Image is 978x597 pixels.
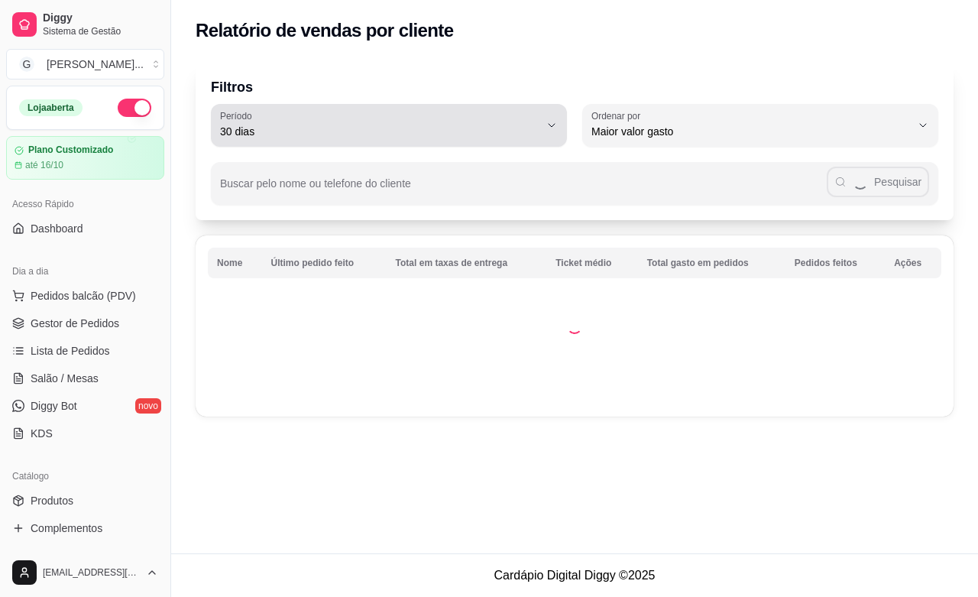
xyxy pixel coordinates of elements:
[582,104,938,147] button: Ordenar porMaior valor gasto
[31,371,99,386] span: Salão / Mesas
[196,18,454,43] h2: Relatório de vendas por cliente
[6,284,164,308] button: Pedidos balcão (PDV)
[31,221,83,236] span: Dashboard
[31,493,73,508] span: Produtos
[6,192,164,216] div: Acesso Rápido
[220,124,539,139] span: 30 dias
[6,136,164,180] a: Plano Customizadoaté 16/10
[6,516,164,540] a: Complementos
[6,216,164,241] a: Dashboard
[6,259,164,284] div: Dia a dia
[31,288,136,303] span: Pedidos balcão (PDV)
[43,11,158,25] span: Diggy
[220,109,257,122] label: Período
[171,553,978,597] footer: Cardápio Digital Diggy © 2025
[211,76,938,98] p: Filtros
[31,521,102,536] span: Complementos
[6,311,164,336] a: Gestor de Pedidos
[220,182,827,197] input: Buscar pelo nome ou telefone do cliente
[25,159,63,171] article: até 16/10
[31,426,53,441] span: KDS
[591,109,646,122] label: Ordenar por
[19,99,83,116] div: Loja aberta
[6,339,164,363] a: Lista de Pedidos
[28,144,113,156] article: Plano Customizado
[6,366,164,391] a: Salão / Mesas
[591,124,911,139] span: Maior valor gasto
[47,57,144,72] div: [PERSON_NAME] ...
[6,421,164,446] a: KDS
[6,49,164,79] button: Select a team
[6,488,164,513] a: Produtos
[31,343,110,359] span: Lista de Pedidos
[211,104,567,147] button: Período30 dias
[31,316,119,331] span: Gestor de Pedidos
[6,6,164,43] a: DiggySistema de Gestão
[6,554,164,591] button: [EMAIL_ADDRESS][DOMAIN_NAME]
[19,57,34,72] span: G
[118,99,151,117] button: Alterar Status
[6,464,164,488] div: Catálogo
[43,25,158,37] span: Sistema de Gestão
[31,398,77,414] span: Diggy Bot
[567,319,582,334] div: Loading
[43,566,140,579] span: [EMAIL_ADDRESS][DOMAIN_NAME]
[6,394,164,418] a: Diggy Botnovo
